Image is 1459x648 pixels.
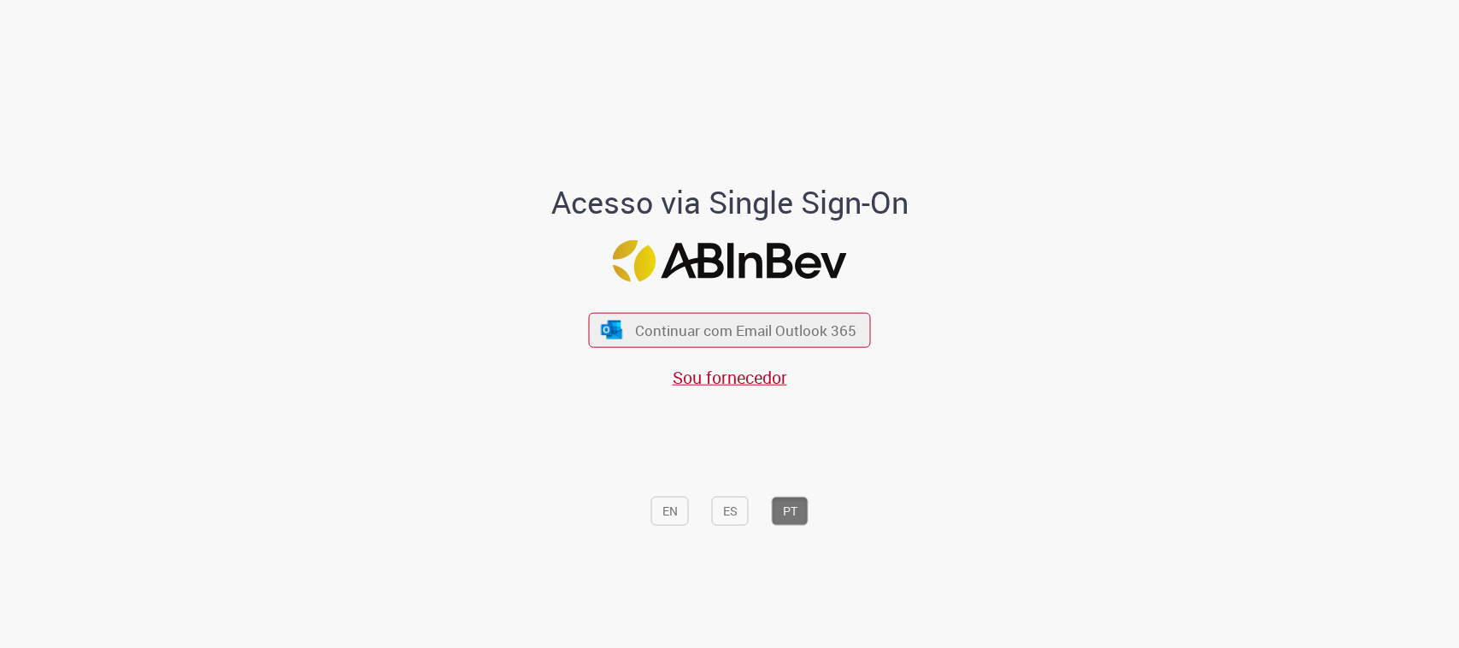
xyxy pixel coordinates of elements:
h1: Acesso via Single Sign-On [492,186,967,220]
button: ícone Azure/Microsoft 360 Continuar com Email Outlook 365 [589,313,871,348]
button: EN [651,497,689,526]
img: Logo ABInBev [613,239,847,281]
img: ícone Azure/Microsoft 360 [599,321,623,339]
button: ES [712,497,749,526]
a: Sou fornecedor [673,366,787,389]
button: PT [772,497,809,526]
span: Continuar com Email Outlook 365 [635,321,856,340]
